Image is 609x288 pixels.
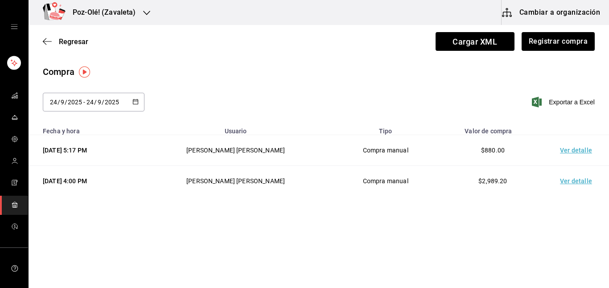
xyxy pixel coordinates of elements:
[43,65,74,78] div: Compra
[436,32,514,51] span: Cargar XML
[59,37,88,46] span: Regresar
[332,166,439,197] td: Compra manual
[481,147,505,154] span: $880.00
[104,99,119,106] input: Year
[332,135,439,166] td: Compra manual
[478,177,507,185] span: $2,989.20
[534,97,595,107] button: Exportar a Excel
[83,99,85,106] span: -
[547,166,609,197] td: Ver detalle
[102,99,104,106] span: /
[43,146,129,155] div: [DATE] 5:17 PM
[439,122,547,135] th: Valor de compra
[97,99,102,106] input: Month
[43,177,129,185] div: [DATE] 4:00 PM
[66,7,136,18] h3: Poz-Olé! (Zavaleta)
[67,99,82,106] input: Year
[140,122,332,135] th: Usuario
[332,122,439,135] th: Tipo
[60,99,65,106] input: Month
[140,166,332,197] td: [PERSON_NAME] [PERSON_NAME]
[79,66,90,78] img: Tooltip marker
[522,32,595,51] button: Registrar compra
[65,99,67,106] span: /
[11,23,18,30] button: open drawer
[547,135,609,166] td: Ver detalle
[58,99,60,106] span: /
[49,99,58,106] input: Day
[94,99,97,106] span: /
[29,122,140,135] th: Fecha y hora
[86,99,94,106] input: Day
[43,37,88,46] button: Regresar
[140,135,332,166] td: [PERSON_NAME] [PERSON_NAME]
